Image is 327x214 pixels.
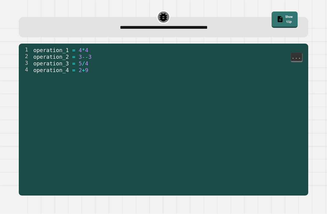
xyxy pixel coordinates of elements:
span: = [72,67,76,73]
span: ... [291,53,302,61]
span: operation_1 [33,47,69,53]
span: operation_4 [33,67,69,73]
span: 2 [79,67,82,73]
span: / [82,61,85,67]
span: 4 [79,47,82,53]
span: = [72,54,76,60]
div: 3 [19,60,32,67]
span: 5 [79,61,82,67]
span: 3 [79,54,82,60]
a: Show tip [272,12,298,28]
span: 3 [88,54,92,60]
div: 1 [19,47,32,53]
span: = [72,61,76,67]
span: operation_3 [33,61,69,67]
div: 4 [19,67,32,73]
span: 9 [85,67,88,73]
span: 4 [85,47,88,53]
span: 4 [85,61,88,67]
span: -- [82,54,88,60]
span: operation_2 [33,54,69,60]
div: 2 [19,53,32,60]
span: = [72,47,76,53]
span: + [82,67,85,73]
